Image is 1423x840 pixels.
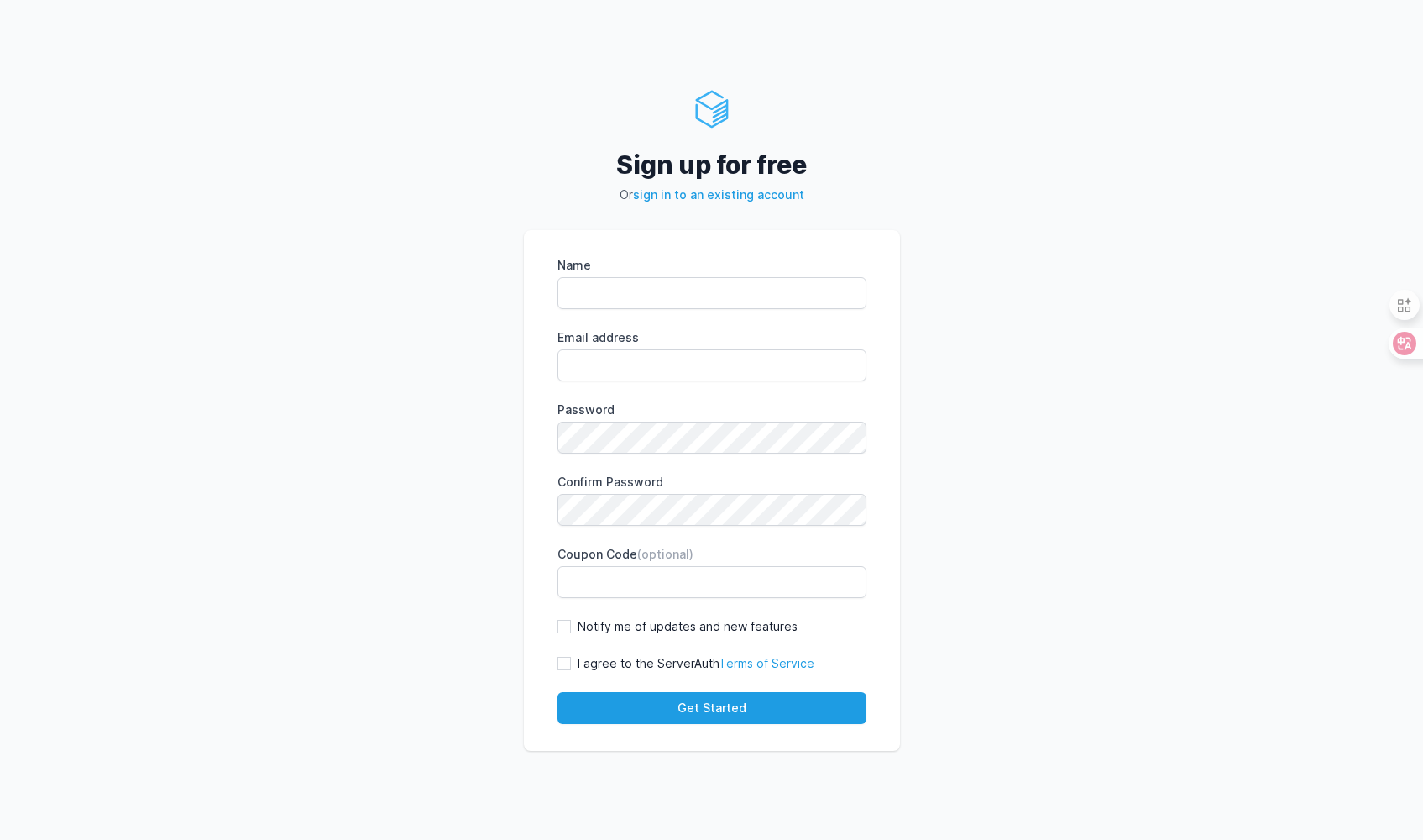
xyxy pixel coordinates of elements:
p: Or [524,186,900,203]
button: Get Started [557,692,866,724]
label: Email address [557,329,866,346]
h2: Sign up for free [524,150,900,180]
label: Name [557,257,866,274]
label: Password [557,402,866,418]
label: Coupon Code [557,546,866,563]
img: ServerAuth [692,89,732,129]
span: (optional) [637,547,693,561]
a: sign in to an existing account [633,187,804,202]
label: Confirm Password [557,474,866,491]
label: Notify me of updates and new features [578,618,798,635]
label: I agree to the ServerAuth [578,655,814,672]
a: Terms of Service [719,656,814,670]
